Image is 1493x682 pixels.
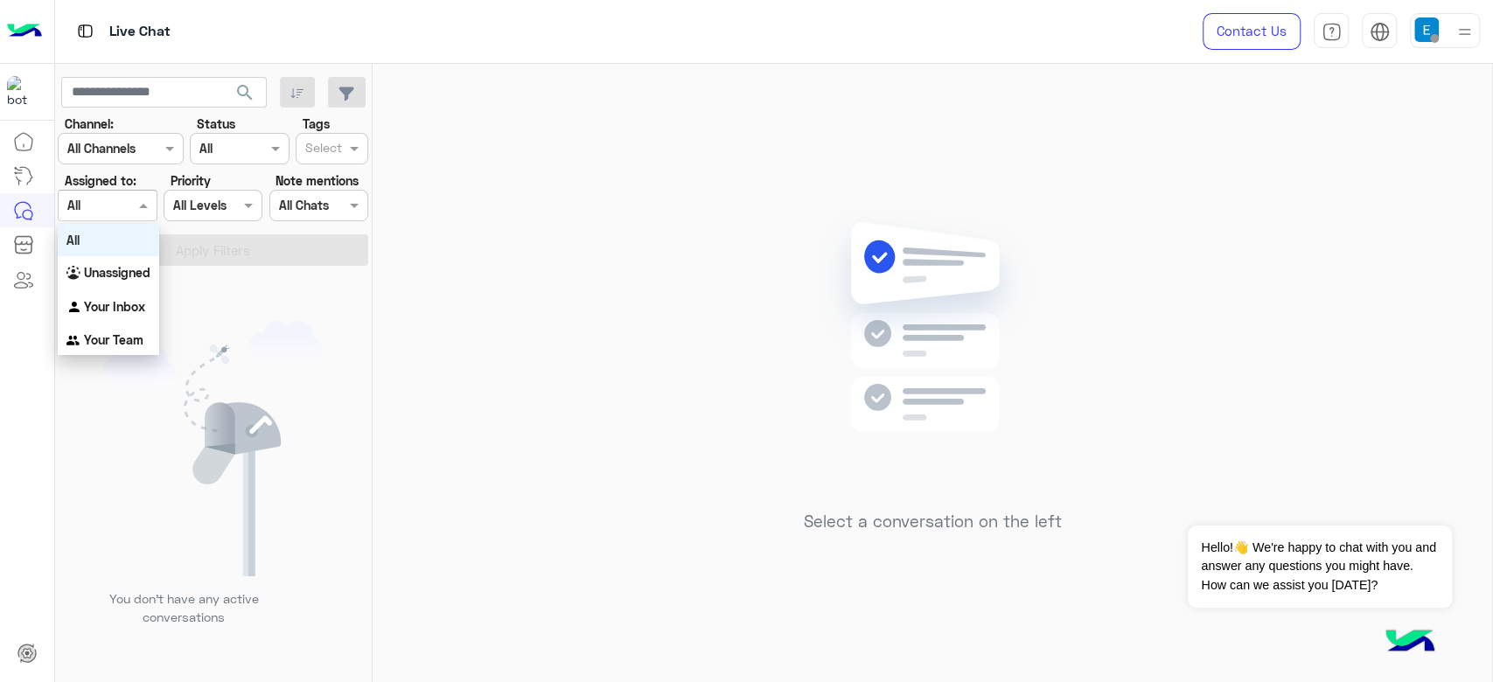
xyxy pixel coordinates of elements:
p: Live Chat [109,20,171,44]
img: 171468393613305 [7,76,38,108]
b: Your Inbox [84,299,145,314]
img: INBOX.AGENTFILTER.UNASSIGNED [66,266,84,283]
img: INBOX.AGENTFILTER.YOURINBOX [66,299,84,317]
label: Status [197,115,235,133]
b: Unassigned [84,265,150,280]
span: Hello!👋 We're happy to chat with you and answer any questions you might have. How can we assist y... [1188,525,1451,608]
img: tab [1322,22,1342,42]
img: tab [1370,22,1390,42]
div: Select [303,138,342,161]
label: Tags [303,115,330,133]
img: tab [74,20,96,42]
label: Channel: [65,115,114,133]
img: empty users [103,321,324,576]
b: All [66,233,80,247]
b: Your Team [84,332,143,347]
ng-dropdown-panel: Options list [58,224,159,355]
label: Assigned to: [65,171,136,190]
img: Logo [7,13,42,50]
img: profile [1454,21,1476,43]
img: userImage [1414,17,1439,42]
a: tab [1314,13,1349,50]
h5: Select a conversation on the left [804,511,1062,532]
label: Priority [171,171,211,190]
label: Note mentions [276,171,359,190]
span: search [234,82,255,103]
button: search [224,77,267,115]
img: INBOX.AGENTFILTER.YOURTEAM [66,333,84,351]
button: Apply Filters [58,234,368,266]
p: You don’t have any active conversations [95,589,272,627]
img: hulul-logo.png [1379,612,1441,673]
a: Contact Us [1203,13,1301,50]
img: no messages [806,208,1059,498]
